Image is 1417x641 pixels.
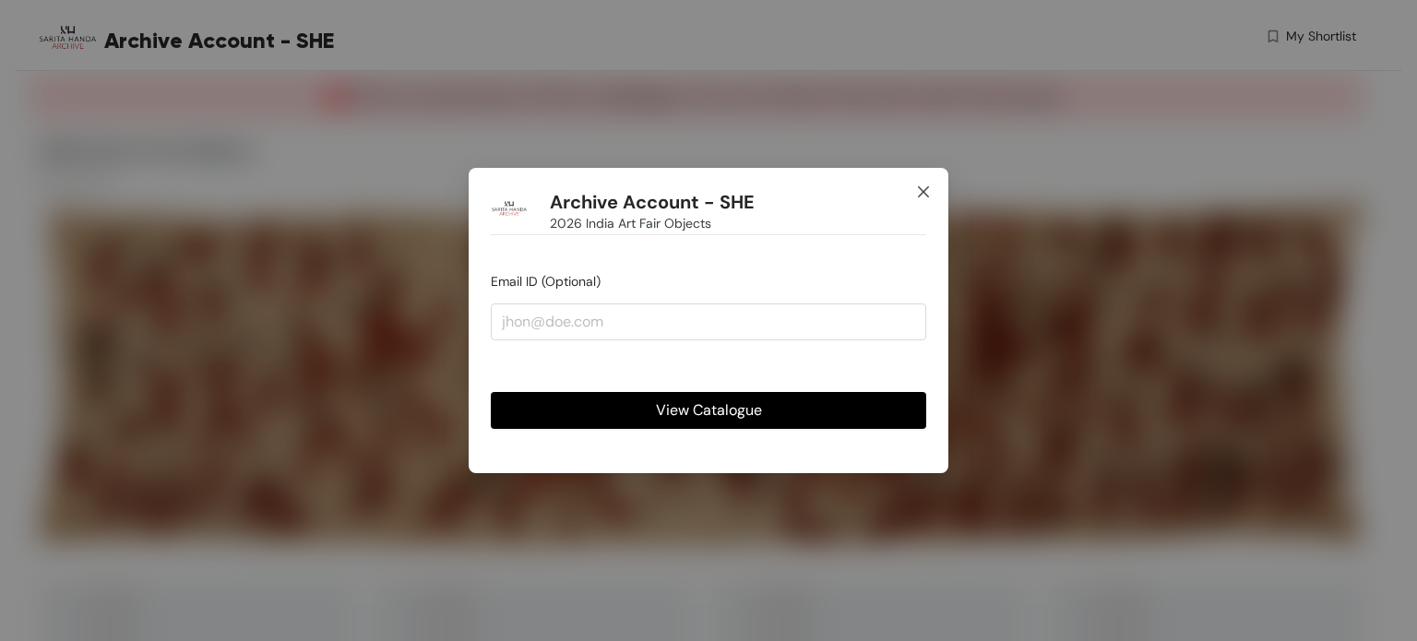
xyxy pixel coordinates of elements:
[491,273,601,290] span: Email ID (Optional)
[491,303,926,340] input: jhon@doe.com
[899,168,948,218] button: Close
[550,213,711,233] span: 2026 India Art Fair Objects
[491,392,926,429] button: View Catalogue
[916,184,931,199] span: close
[491,190,528,227] img: Buyer Portal
[550,191,755,214] h1: Archive Account - SHE
[656,398,762,421] span: View Catalogue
